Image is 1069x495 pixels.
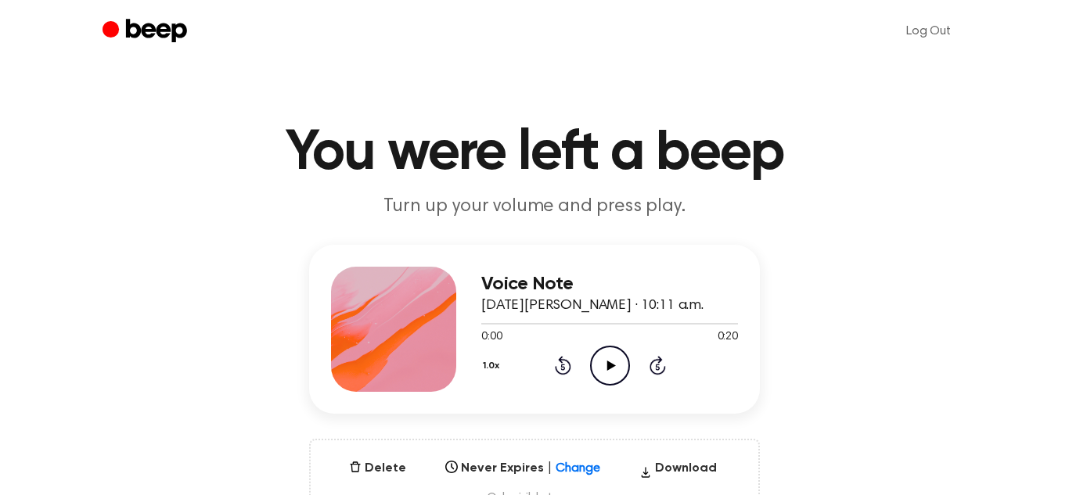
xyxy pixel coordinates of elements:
[481,353,506,379] button: 1.0x
[718,329,738,346] span: 0:20
[891,13,966,50] a: Log Out
[481,299,704,313] span: [DATE][PERSON_NAME] · 10:11 a.m.
[481,329,502,346] span: 0:00
[633,459,723,484] button: Download
[234,194,835,220] p: Turn up your volume and press play.
[103,16,191,47] a: Beep
[481,274,738,295] h3: Voice Note
[134,125,935,181] h1: You were left a beep
[343,459,412,478] button: Delete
